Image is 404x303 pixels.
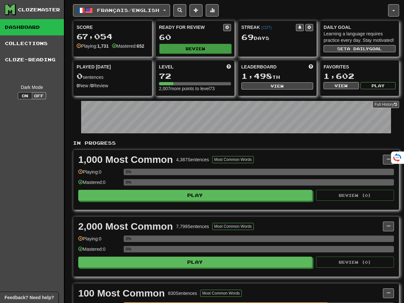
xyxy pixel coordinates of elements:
strong: 0 [77,83,79,88]
button: On [18,92,32,99]
div: 67,054 [77,32,149,41]
div: Playing: 0 [78,169,120,179]
span: 0 [77,71,83,80]
div: Dark Mode [5,84,59,91]
div: Clozemaster [18,6,60,13]
button: Seta dailygoal [324,45,396,52]
button: Off [32,92,46,99]
span: Level [159,64,174,70]
div: Playing: [77,43,109,49]
div: 100 Most Common [78,288,165,298]
div: 7,799 Sentences [176,223,209,230]
div: Day s [241,33,313,42]
div: Playing: 0 [78,236,120,246]
div: New / Review [77,82,149,89]
div: 2,007 more points to level 73 [159,85,231,92]
div: 2,000 Most Common [78,222,173,231]
span: This week in points, UTC [309,64,313,70]
span: 69 [241,32,254,42]
div: 1,602 [324,72,396,80]
button: View [241,82,313,90]
button: Français/English [73,4,170,17]
div: 60 [159,33,231,41]
strong: 652 [137,43,144,49]
span: Leaderboard [241,64,277,70]
div: Favorites [324,64,396,70]
div: Mastered: 0 [78,179,120,190]
span: Français / English [97,7,159,13]
a: Full History [373,101,399,108]
div: Score [77,24,149,30]
button: Review [159,44,231,54]
strong: 0 [91,83,93,88]
span: 1,498 [241,71,272,80]
strong: 1,731 [97,43,109,49]
div: Ready for Review [159,24,223,30]
div: th [241,72,313,80]
button: Review (0) [316,257,394,268]
button: Review (0) [316,190,394,201]
div: 4,387 Sentences [176,156,209,163]
button: Most Common Words [212,223,254,230]
button: Play [78,190,312,201]
div: Daily Goal [324,24,396,30]
div: Streak [241,24,296,30]
button: More stats [206,4,219,17]
div: 72 [159,72,231,80]
button: Most Common Words [200,290,242,297]
p: In Progress [73,140,399,146]
div: Mastered: 0 [78,246,120,257]
span: a daily [347,46,369,51]
div: 1,000 Most Common [78,155,173,164]
button: View [324,82,359,89]
a: (CDT) [261,25,272,30]
button: Most Common Words [212,156,254,163]
button: Add sentence to collection [190,4,202,17]
button: Play [78,257,312,268]
div: Learning a language requires practice every day. Stay motivated! [324,30,396,43]
span: Open feedback widget [5,294,54,301]
button: Search sentences [173,4,186,17]
div: sentences [77,72,149,80]
div: 830 Sentences [168,290,197,297]
span: Score more points to level up [226,64,231,70]
span: Played [DATE] [77,64,111,70]
div: Mastered: [112,43,144,49]
button: Play [361,82,396,89]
